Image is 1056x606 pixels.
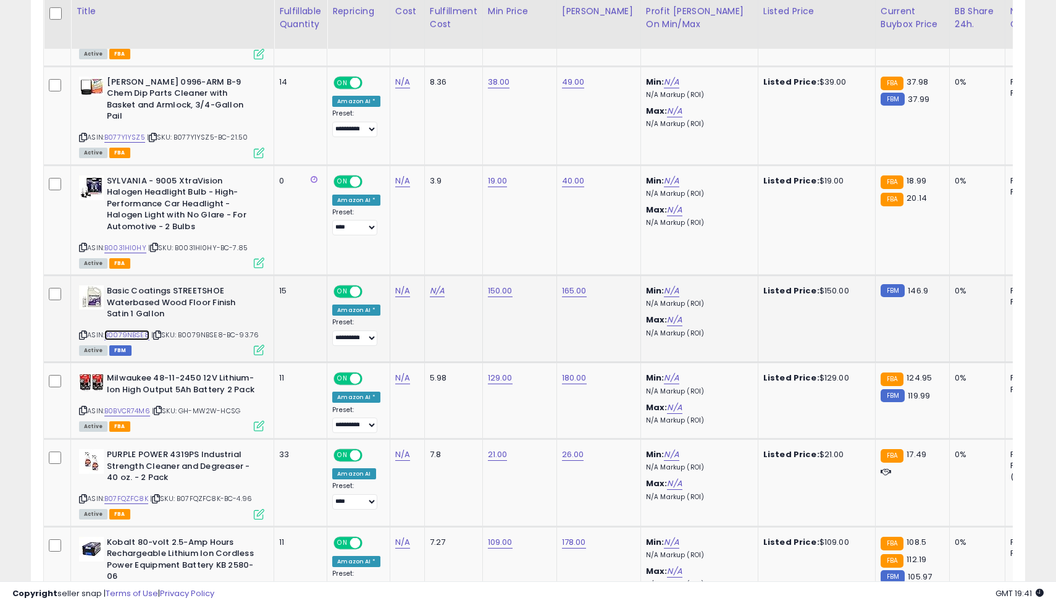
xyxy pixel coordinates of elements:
span: All listings currently available for purchase on Amazon [79,345,107,356]
b: Max: [646,478,668,489]
b: Min: [646,175,664,187]
small: FBA [881,77,903,90]
span: OFF [361,77,380,88]
p: N/A Markup (ROI) [646,493,748,502]
div: FBM: 3 [1010,297,1051,308]
div: Num of Comp. [1010,5,1055,31]
div: $39.00 [763,77,866,88]
a: N/A [395,372,410,384]
div: 8.36 [430,77,473,88]
div: Fulfillment Cost [430,5,477,31]
a: N/A [664,448,679,461]
a: 21.00 [488,448,508,461]
span: ON [335,176,350,187]
img: 41Xzi1okYQL._SL40_.jpg [79,175,104,200]
span: OFF [361,537,380,548]
a: N/A [667,314,682,326]
a: N/A [395,448,410,461]
small: FBA [881,537,903,550]
span: 108.5 [907,536,926,548]
div: 0% [955,285,995,297]
div: 5.98 [430,372,473,384]
a: N/A [395,175,410,187]
b: Max: [646,314,668,326]
div: FBA: 15 [1010,175,1051,187]
b: Listed Price: [763,76,819,88]
b: Min: [646,372,664,384]
span: FBA [109,509,130,520]
div: ( SFP: 1 ) [1010,472,1051,483]
img: 41W5ThxpLqL._SL40_.jpg [79,372,104,391]
span: All listings currently available for purchase on Amazon [79,258,107,269]
b: Max: [646,565,668,577]
b: SYLVANIA - 9005 XtraVision Halogen Headlight Bulb - High-Performance Car Headlight - Halogen Ligh... [107,175,257,236]
a: Terms of Use [106,587,158,599]
span: 37.99 [908,93,929,105]
p: N/A Markup (ROI) [646,463,748,472]
div: 0% [955,175,995,187]
p: N/A Markup (ROI) [646,387,748,396]
div: 14 [279,77,317,88]
div: 7.8 [430,449,473,460]
span: | SKU: GH-MW2W-HCSG [152,406,240,416]
span: 18.99 [907,175,926,187]
img: 51yfPT-c+-L._SL40_.jpg [79,285,104,309]
div: Amazon AI * [332,305,380,316]
a: 40.00 [562,175,585,187]
span: | SKU: B0079NBSE8-BC-93.76 [151,330,259,340]
a: N/A [395,285,410,297]
b: Min: [646,536,664,548]
div: Amazon AI [332,468,375,479]
div: 33 [279,449,317,460]
div: FBA: 0 [1010,285,1051,297]
div: Preset: [332,318,380,346]
a: N/A [664,285,679,297]
div: seller snap | | [12,588,214,600]
div: 15 [279,285,317,297]
b: Max: [646,402,668,413]
a: N/A [667,105,682,117]
a: 178.00 [562,536,586,549]
small: FBA [881,554,903,568]
a: N/A [664,372,679,384]
strong: Copyright [12,587,57,599]
a: 165.00 [562,285,587,297]
p: N/A Markup (ROI) [646,120,748,128]
span: ON [335,77,350,88]
span: OFF [361,176,380,187]
div: 0% [955,77,995,88]
div: FBM: 5 [1010,88,1051,99]
div: $129.00 [763,372,866,384]
b: PURPLE POWER 4319PS Industrial Strength Cleaner and Degreaser - 40 oz. - 2 Pack [107,449,257,487]
div: ASIN: [79,372,264,430]
small: FBA [881,449,903,463]
small: FBA [881,193,903,206]
b: Kobalt 80-volt 2.5-Amp Hours Rechargeable Lithium Ion Cordless Power Equipment Battery KB 2580-06 [107,537,257,586]
a: N/A [664,76,679,88]
a: 129.00 [488,372,513,384]
div: Min Price [488,5,551,18]
a: B0079NBSE8 [104,330,149,340]
div: ASIN: [79,285,264,354]
p: N/A Markup (ROI) [646,91,748,99]
span: FBA [109,148,130,158]
div: 3.9 [430,175,473,187]
div: Preset: [332,482,380,510]
span: OFF [361,374,380,384]
span: 124.95 [907,372,932,384]
a: 109.00 [488,536,513,549]
a: 19.00 [488,175,508,187]
a: 150.00 [488,285,513,297]
div: ASIN: [79,175,264,267]
a: N/A [664,536,679,549]
b: [PERSON_NAME] 0996-ARM B-9 Chem Dip Parts Cleaner with Basket and Armlock, 3/4-Gallon Pail [107,77,257,125]
div: FBA: 14 [1010,537,1051,548]
div: FBM: 4 [1010,187,1051,198]
span: 146.9 [908,285,928,297]
a: N/A [430,285,445,297]
span: FBA [109,421,130,432]
small: FBA [881,372,903,386]
img: 41P15+sTKFL._SL40_.jpg [79,537,104,562]
div: BB Share 24h. [955,5,1000,31]
p: N/A Markup (ROI) [646,190,748,198]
